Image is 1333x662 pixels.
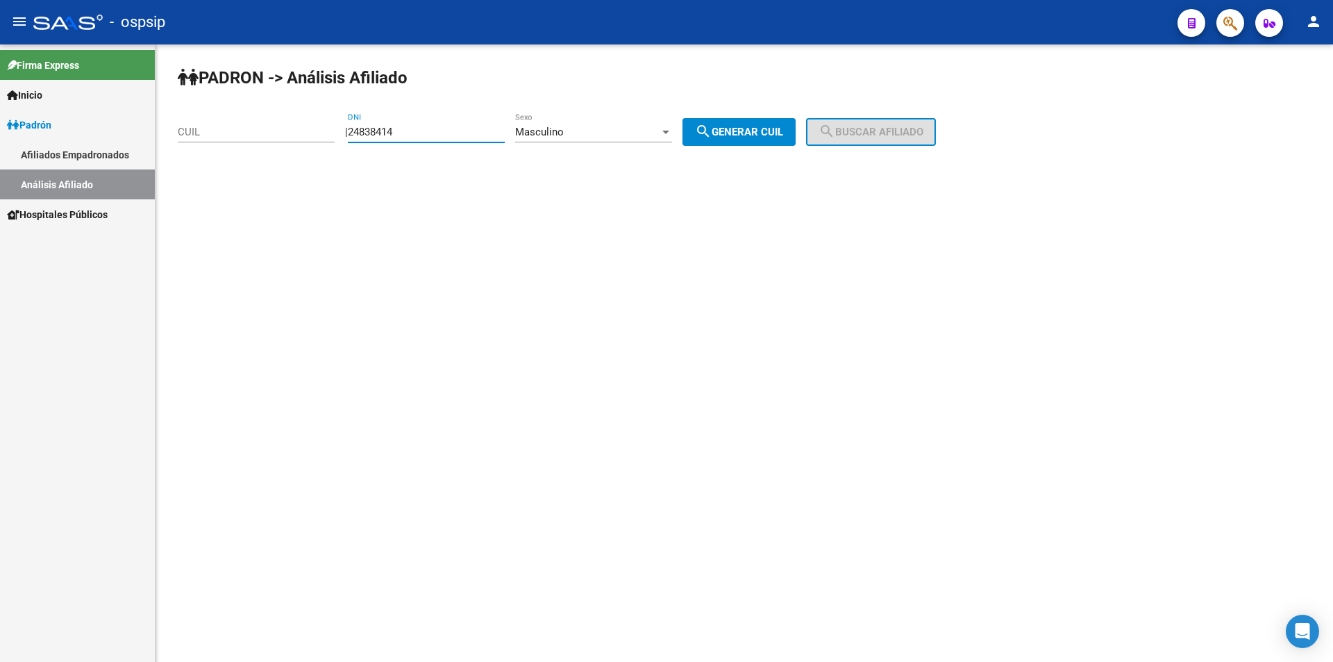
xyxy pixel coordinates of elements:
[515,126,564,138] span: Masculino
[1286,615,1319,648] div: Open Intercom Messenger
[1305,13,1322,30] mat-icon: person
[345,126,806,138] div: |
[7,58,79,73] span: Firma Express
[7,117,51,133] span: Padrón
[110,7,165,38] span: - ospsip
[806,118,936,146] button: Buscar afiliado
[178,68,408,88] strong: PADRON -> Análisis Afiliado
[11,13,28,30] mat-icon: menu
[695,126,783,138] span: Generar CUIL
[682,118,796,146] button: Generar CUIL
[819,123,835,140] mat-icon: search
[7,207,108,222] span: Hospitales Públicos
[695,123,712,140] mat-icon: search
[7,88,42,103] span: Inicio
[819,126,923,138] span: Buscar afiliado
